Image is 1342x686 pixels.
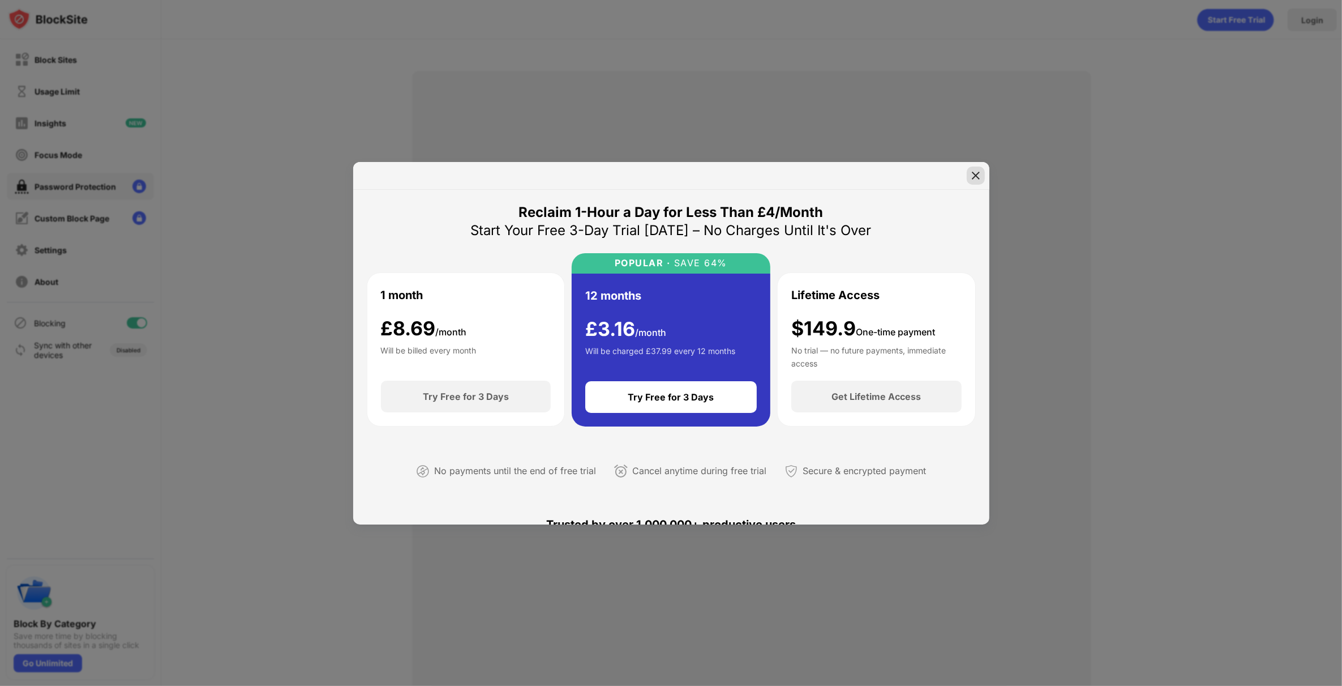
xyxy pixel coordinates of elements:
[632,463,766,479] div: Cancel anytime during free trial
[791,344,962,367] div: No trial — no future payments, immediate access
[367,497,976,552] div: Trusted by over 1,000,000+ productive users
[381,287,423,304] div: 1 month
[831,391,921,402] div: Get Lifetime Access
[614,465,628,478] img: cancel-anytime
[436,326,467,338] span: /month
[585,318,666,341] div: £ 3.16
[791,317,935,340] div: $149.9
[434,463,596,479] div: No payments until the end of free trial
[671,258,728,269] div: SAVE 64%
[615,258,671,269] div: POPULAR ·
[416,465,430,478] img: not-paying
[519,203,824,221] div: Reclaim 1-Hour a Day for Less Than £4/Month
[585,287,641,304] div: 12 months
[471,221,872,240] div: Start Your Free 3-Day Trial [DATE] – No Charges Until It's Over
[381,344,477,367] div: Will be billed every month
[381,317,467,340] div: £ 8.69
[423,391,509,402] div: Try Free for 3 Days
[784,465,798,478] img: secured-payment
[628,391,714,403] div: Try Free for 3 Days
[635,327,666,338] span: /month
[585,345,735,368] div: Will be charged £37.99 every 12 months
[856,326,935,338] span: One-time payment
[803,463,926,479] div: Secure & encrypted payment
[791,287,880,304] div: Lifetime Access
